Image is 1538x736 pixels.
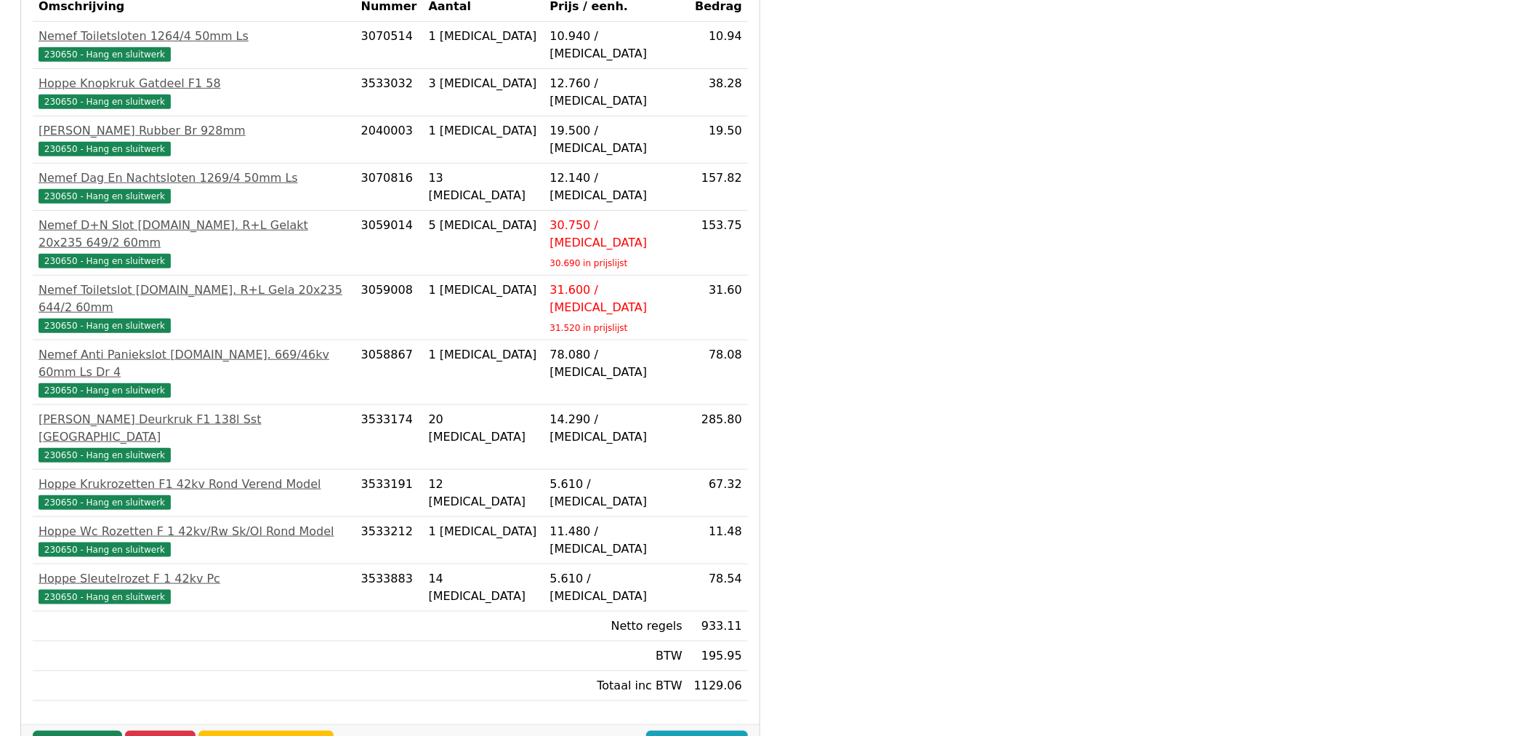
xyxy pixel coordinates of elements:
div: 20 [MEDICAL_DATA] [429,411,539,446]
td: 3533883 [355,564,423,612]
span: 230650 - Hang en sluitwerk [39,448,171,463]
td: 3070816 [355,164,423,211]
span: 230650 - Hang en sluitwerk [39,47,171,62]
span: 230650 - Hang en sluitwerk [39,142,171,156]
span: 230650 - Hang en sluitwerk [39,189,171,204]
div: Hoppe Krukrozetten F1 42kv Rond Verend Model [39,476,350,493]
td: 38.28 [688,69,748,116]
td: BTW [544,641,688,671]
td: 3533191 [355,470,423,517]
a: Nemef D+N Slot [DOMAIN_NAME]. R+L Gelakt 20x235 649/2 60mm230650 - Hang en sluitwerk [39,217,350,269]
div: Hoppe Sleutelrozet F 1 42kv Pc [39,570,350,588]
td: 10.94 [688,22,748,69]
a: [PERSON_NAME] Rubber Br 928mm230650 - Hang en sluitwerk [39,122,350,157]
td: Netto regels [544,612,688,641]
div: 31.600 / [MEDICAL_DATA] [550,281,683,316]
td: 31.60 [688,276,748,340]
span: 230650 - Hang en sluitwerk [39,383,171,398]
td: 195.95 [688,641,748,671]
div: 12 [MEDICAL_DATA] [429,476,539,511]
td: 3059014 [355,211,423,276]
div: 5.610 / [MEDICAL_DATA] [550,570,683,605]
div: Nemef Anti Paniekslot [DOMAIN_NAME]. 669/46kv 60mm Ls Dr 4 [39,346,350,381]
div: Nemef Toiletslot [DOMAIN_NAME]. R+L Gela 20x235 644/2 60mm [39,281,350,316]
a: Hoppe Krukrozetten F1 42kv Rond Verend Model230650 - Hang en sluitwerk [39,476,350,511]
div: 78.080 / [MEDICAL_DATA] [550,346,683,381]
div: 12.140 / [MEDICAL_DATA] [550,169,683,204]
td: 3533032 [355,69,423,116]
span: 230650 - Hang en sluitwerk [39,543,171,557]
a: [PERSON_NAME] Deurkruk F1 138l Sst [GEOGRAPHIC_DATA]230650 - Hang en sluitwerk [39,411,350,463]
div: 11.480 / [MEDICAL_DATA] [550,523,683,558]
sub: 31.520 in prijslijst [550,323,628,333]
div: Hoppe Knopkruk Gatdeel F1 58 [39,75,350,92]
td: 285.80 [688,405,748,470]
td: 933.11 [688,612,748,641]
td: 78.54 [688,564,748,612]
span: 230650 - Hang en sluitwerk [39,319,171,333]
div: Nemef D+N Slot [DOMAIN_NAME]. R+L Gelakt 20x235 649/2 60mm [39,217,350,252]
td: 153.75 [688,211,748,276]
div: 5 [MEDICAL_DATA] [429,217,539,234]
div: 1 [MEDICAL_DATA] [429,346,539,364]
a: Nemef Anti Paniekslot [DOMAIN_NAME]. 669/46kv 60mm Ls Dr 4230650 - Hang en sluitwerk [39,346,350,399]
div: 13 [MEDICAL_DATA] [429,169,539,204]
span: 230650 - Hang en sluitwerk [39,95,171,109]
td: 3059008 [355,276,423,340]
span: 230650 - Hang en sluitwerk [39,495,171,510]
td: 19.50 [688,116,748,164]
div: 3 [MEDICAL_DATA] [429,75,539,92]
td: 3058867 [355,340,423,405]
div: 5.610 / [MEDICAL_DATA] [550,476,683,511]
div: 14 [MEDICAL_DATA] [429,570,539,605]
div: 1 [MEDICAL_DATA] [429,122,539,140]
span: 230650 - Hang en sluitwerk [39,254,171,268]
a: Hoppe Knopkruk Gatdeel F1 58230650 - Hang en sluitwerk [39,75,350,110]
td: 3533174 [355,405,423,470]
a: Hoppe Sleutelrozet F 1 42kv Pc230650 - Hang en sluitwerk [39,570,350,605]
td: 3533212 [355,517,423,564]
div: 14.290 / [MEDICAL_DATA] [550,411,683,446]
td: 11.48 [688,517,748,564]
td: 78.08 [688,340,748,405]
div: 19.500 / [MEDICAL_DATA] [550,122,683,157]
a: Hoppe Wc Rozetten F 1 42kv/Rw Sk/Ol Rond Model230650 - Hang en sluitwerk [39,523,350,558]
td: Totaal inc BTW [544,671,688,701]
div: Nemef Toiletsloten 1264/4 50mm Ls [39,28,350,45]
div: [PERSON_NAME] Rubber Br 928mm [39,122,350,140]
div: [PERSON_NAME] Deurkruk F1 138l Sst [GEOGRAPHIC_DATA] [39,411,350,446]
div: Nemef Dag En Nachtsloten 1269/4 50mm Ls [39,169,350,187]
div: 1 [MEDICAL_DATA] [429,28,539,45]
div: 30.750 / [MEDICAL_DATA] [550,217,683,252]
td: 67.32 [688,470,748,517]
td: 3070514 [355,22,423,69]
span: 230650 - Hang en sluitwerk [39,590,171,604]
a: Nemef Dag En Nachtsloten 1269/4 50mm Ls230650 - Hang en sluitwerk [39,169,350,204]
sub: 30.690 in prijslijst [550,258,628,268]
div: 10.940 / [MEDICAL_DATA] [550,28,683,63]
td: 2040003 [355,116,423,164]
a: Nemef Toiletsloten 1264/4 50mm Ls230650 - Hang en sluitwerk [39,28,350,63]
div: 1 [MEDICAL_DATA] [429,281,539,299]
td: 1129.06 [688,671,748,701]
div: 12.760 / [MEDICAL_DATA] [550,75,683,110]
div: 1 [MEDICAL_DATA] [429,523,539,540]
a: Nemef Toiletslot [DOMAIN_NAME]. R+L Gela 20x235 644/2 60mm230650 - Hang en sluitwerk [39,281,350,334]
td: 157.82 [688,164,748,211]
div: Hoppe Wc Rozetten F 1 42kv/Rw Sk/Ol Rond Model [39,523,350,540]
